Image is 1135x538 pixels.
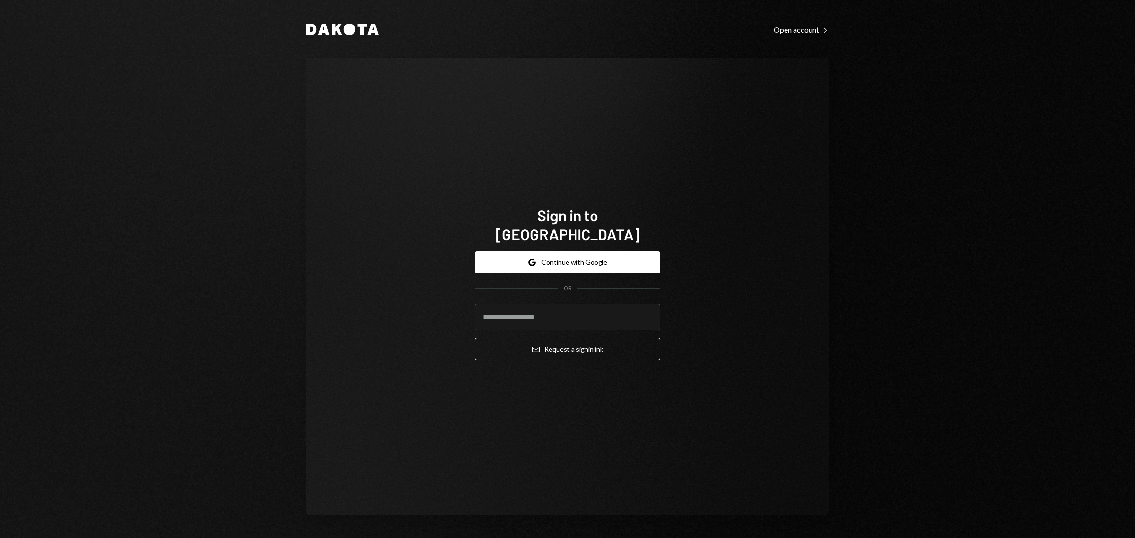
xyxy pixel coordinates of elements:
button: Request a signinlink [475,338,660,360]
button: Continue with Google [475,251,660,273]
div: Open account [774,25,829,35]
div: OR [564,285,572,293]
a: Open account [774,24,829,35]
h1: Sign in to [GEOGRAPHIC_DATA] [475,206,660,243]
